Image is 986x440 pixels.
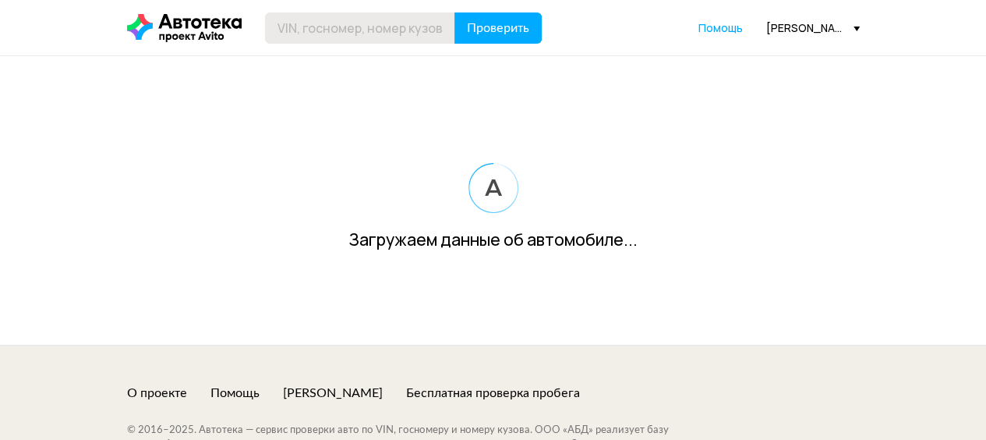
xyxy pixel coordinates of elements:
[348,229,638,251] div: Загружаем данные об автомобиле...
[766,20,860,35] div: [PERSON_NAME][EMAIL_ADDRESS][DOMAIN_NAME]
[467,22,529,34] span: Проверить
[210,385,260,402] a: Помощь
[283,385,383,402] a: [PERSON_NAME]
[406,385,580,402] a: Бесплатная проверка пробега
[454,12,542,44] button: Проверить
[698,20,743,36] a: Помощь
[698,20,743,35] span: Помощь
[127,385,187,402] a: О проекте
[265,12,455,44] input: VIN, госномер, номер кузова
